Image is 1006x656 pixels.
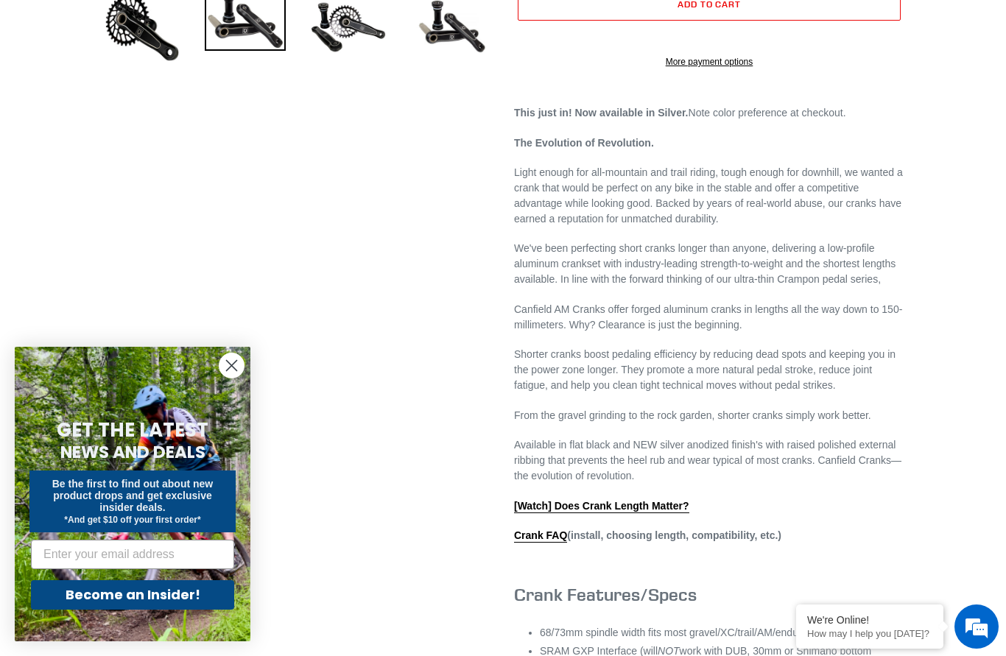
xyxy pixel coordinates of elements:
p: From the gravel grinding to the rock garden, shorter cranks simply work better. [514,408,904,423]
p: We've been perfecting short cranks longer than anyone, delivering a low-profile aluminum crankset... [514,241,904,287]
span: Be the first to find out about new product drops and get exclusive insider deals. [52,478,214,513]
p: How may I help you today? [807,628,932,639]
p: Available in flat black and NEW silver anodized finish's with raised polished external ribbing th... [514,437,904,484]
h3: Crank Features/Specs [514,584,904,605]
a: More payment options [518,55,901,68]
div: We're Online! [807,614,932,626]
input: Enter your email address [31,540,234,569]
li: 68/73mm spindle width fits most gravel/XC/trail/AM/enduro bikes [540,625,904,641]
strong: This just in! Now available in Silver. [514,107,689,119]
strong: (install, choosing length, compatibility, etc.) [514,529,781,543]
p: Light enough for all-mountain and trail riding, tough enough for downhill, we wanted a crank that... [514,165,904,227]
p: Note color preference at checkout. [514,105,904,121]
a: Crank FAQ [514,529,567,543]
button: Become an Insider! [31,580,234,610]
span: GET THE LATEST [57,417,208,443]
p: Canfield AM Cranks offer forged aluminum cranks in lengths all the way down to 150-millimeters. W... [514,302,904,333]
span: *And get $10 off your first order* [64,515,200,525]
button: Close dialog [219,353,245,378]
p: Shorter cranks boost pedaling efficiency by reducing dead spots and keeping you in the power zone... [514,347,904,393]
a: [Watch] Does Crank Length Matter? [514,500,689,513]
span: NEWS AND DEALS [60,440,205,464]
strong: The Evolution of Revolution. [514,137,654,149]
